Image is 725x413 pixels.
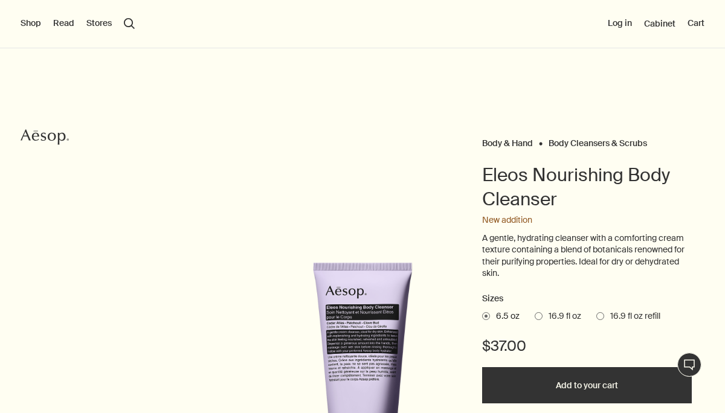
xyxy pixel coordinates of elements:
a: Cabinet [644,18,675,29]
a: Body Cleansers & Scrubs [549,138,647,143]
button: Live Assistance [677,353,701,377]
button: Read [53,18,74,30]
h2: Sizes [482,292,692,306]
svg: Aesop [21,128,69,146]
a: Body & Hand [482,138,533,143]
span: $37.00 [482,336,526,356]
button: Log in [608,18,632,30]
h1: Eleos Nourishing Body Cleanser [482,163,692,211]
p: A gentle, hydrating cleanser with a comforting cream texture containing a blend of botanicals ren... [482,232,692,280]
span: 6.5 oz [490,310,520,322]
button: Shop [21,18,41,30]
a: Aesop [18,125,72,152]
span: 16.9 fl oz refill [604,310,660,322]
button: Stores [86,18,112,30]
button: Add to your cart - $37.00 [482,367,692,403]
span: 16.9 fl oz [543,310,581,322]
button: Cart [688,18,704,30]
button: Open search [124,18,135,29]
